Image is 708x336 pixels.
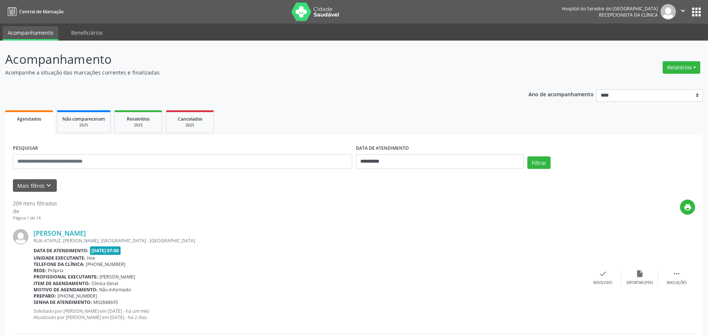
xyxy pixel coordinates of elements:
b: Preparo: [34,293,56,299]
label: PESQUISAR [13,143,38,154]
p: Ano de acompanhamento [528,89,594,98]
p: Acompanhe a situação das marcações correntes e finalizadas [5,69,493,76]
span: [PHONE_NUMBER] [58,293,97,299]
a: Acompanhamento [3,26,58,41]
i: insert_drive_file [636,270,644,278]
span: Própria [48,267,63,274]
b: Rede: [34,267,46,274]
span: Não compareceram [62,116,105,122]
i: keyboard_arrow_down [45,181,53,190]
i:  [679,7,687,15]
div: 2025 [171,122,208,128]
span: Não informado [99,287,131,293]
div: Resolvido [593,280,612,285]
span: [PHONE_NUMBER] [86,261,125,267]
b: Motivo de agendamento: [34,287,98,293]
span: Clinica Geral [91,280,118,287]
b: Item de agendamento: [34,280,90,287]
span: [PERSON_NAME] [100,274,135,280]
button: print [680,200,695,215]
div: Página 1 de 14 [13,215,57,221]
span: Central de Marcação [19,8,63,15]
span: Hse [87,255,95,261]
button: apps [690,6,703,18]
label: DATA DE ATENDIMENTO [356,143,409,154]
span: Agendados [17,116,41,122]
i:  [673,270,681,278]
i: check [599,270,607,278]
i: print [684,203,692,211]
b: Unidade executante: [34,255,86,261]
button: Relatórios [663,61,700,74]
span: [DATE] 07:00 [90,246,121,255]
div: Hospital do Servidor do [GEOGRAPHIC_DATA] [562,6,658,12]
img: img [13,229,28,245]
button: Mais filtroskeyboard_arrow_down [13,179,57,192]
div: 2025 [62,122,105,128]
div: Exportar (PDF) [627,280,653,285]
a: Beneficiários [66,26,108,39]
button:  [676,4,690,20]
b: Telefone da clínica: [34,261,84,267]
button: Filtrar [527,156,551,169]
p: Solicitado por [PERSON_NAME] em [DATE] - há um mês Atualizado por [PERSON_NAME] em [DATE] - há 2 ... [34,308,584,321]
p: Acompanhamento [5,50,493,69]
span: M02848695 [93,299,118,305]
div: Mais ações [667,280,687,285]
b: Senha de atendimento: [34,299,92,305]
div: 2025 [120,122,157,128]
a: Central de Marcação [5,6,63,18]
span: Cancelados [178,116,202,122]
b: Profissional executante: [34,274,98,280]
span: Recepcionista da clínica [599,12,658,18]
b: Data de atendimento: [34,247,88,254]
span: Resolvidos [127,116,150,122]
div: 209 itens filtrados [13,200,57,207]
div: RUA ATAPUZ, [PERSON_NAME], [GEOGRAPHIC_DATA] - [GEOGRAPHIC_DATA] [34,238,584,244]
a: [PERSON_NAME] [34,229,86,237]
img: img [660,4,676,20]
div: de [13,207,57,215]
